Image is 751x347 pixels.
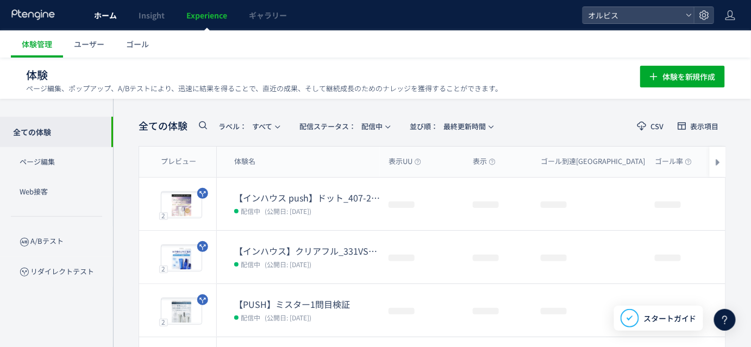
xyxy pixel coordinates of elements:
span: 配信中 [241,258,260,269]
button: 配信ステータス​：配信中 [292,117,396,135]
span: ラベル： [218,121,247,131]
span: (公開日: [DATE]) [265,206,311,216]
span: ゴール到達[GEOGRAPHIC_DATA] [541,156,654,167]
span: 配信ステータス​： [299,121,356,131]
img: 85f8c0ff48a617d71b0a824609924e7b1755657024178.jpeg [161,193,202,218]
img: 58fb7706a0154b9f0fb1e50ef0c63eea1758504982275.jpeg [161,299,202,324]
span: 配信中 [241,312,260,323]
button: ラベル：すべて [211,117,286,135]
dt: 【PUSH】ミスター1問目検証 [234,298,380,311]
span: 体験を新規作成 [662,66,716,87]
span: ゴール [126,39,149,49]
span: 配信中 [299,117,383,135]
span: ゴール率 [655,156,692,167]
dt: 【インハウス】クリアフル_331VS331-1（FV下ベネフィット＋Q1改善）検証 [234,245,380,257]
button: 表示項目 [671,117,726,135]
dt: 【インハウス push】ドット_407-25(アンケ)vs407-37(アンケ) [234,192,380,204]
span: 最終更新時間 [410,117,486,135]
span: 表示UU [389,156,421,167]
button: 並び順：最終更新時間 [403,117,499,135]
span: 並び順： [410,121,438,131]
span: すべて [218,117,272,135]
p: ページ編集、ポップアップ、A/Bテストにより、迅速に結果を得ることで、直近の成果、そして継続成長のためのナレッジを獲得することができます。 [26,84,502,93]
span: オルビス [585,7,681,23]
div: 2 [159,212,168,219]
span: 全ての体験 [139,119,187,133]
h1: 体験 [26,67,616,83]
span: ギャラリー [249,10,287,21]
span: Insight [139,10,165,21]
div: 2 [159,265,168,273]
span: (公開日: [DATE]) [265,260,311,269]
span: 体験管理 [22,39,52,49]
span: 体験名 [234,156,255,167]
span: CSV [650,123,664,130]
span: プレビュー [161,156,196,167]
span: 表示項目 [691,123,719,130]
img: 8a4a9260fab8fc2746793af18bd267271758531328860.jpeg [161,246,202,271]
button: 体験を新規作成 [640,66,725,87]
span: Experience [186,10,227,21]
span: スタートガイド [643,313,697,324]
button: CSV [630,117,671,135]
span: (公開日: [DATE]) [265,313,311,322]
span: ホーム [94,10,117,21]
span: 表示 [473,156,496,167]
div: 2 [159,318,168,326]
span: ユーザー [74,39,104,49]
span: 配信中 [241,205,260,216]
